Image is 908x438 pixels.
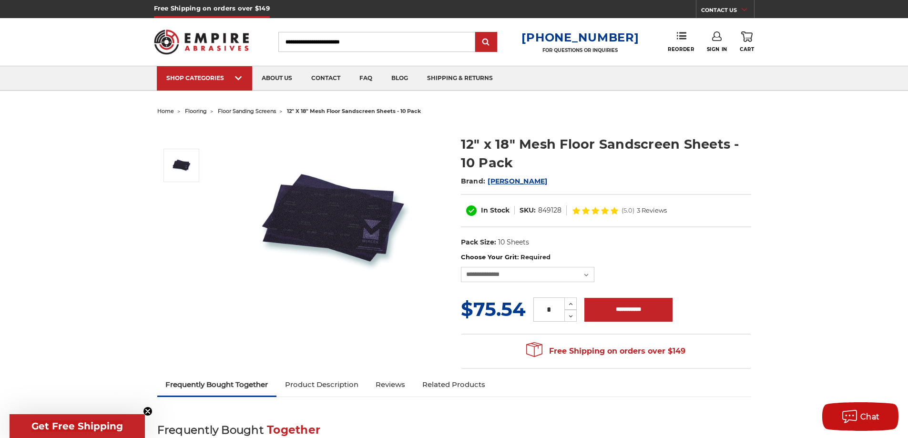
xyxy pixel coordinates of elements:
a: about us [252,66,302,91]
a: shipping & returns [418,66,502,91]
dd: 10 Sheets [498,237,529,247]
a: Related Products [414,374,494,395]
span: Chat [860,412,880,421]
h1: 12" x 18" Mesh Floor Sandscreen Sheets - 10 Pack [461,135,751,172]
img: Empire Abrasives [154,23,249,61]
span: Get Free Shipping [31,420,123,432]
small: Required [520,253,551,261]
span: Frequently Bought [157,423,264,437]
a: [PHONE_NUMBER] [521,31,639,44]
span: Brand: [461,177,486,185]
a: faq [350,66,382,91]
dt: SKU: [520,205,536,215]
a: Product Description [276,374,367,395]
a: home [157,108,174,114]
span: 3 Reviews [637,207,667,214]
dt: Pack Size: [461,237,496,247]
a: Reorder [668,31,694,52]
span: Reorder [668,46,694,52]
a: CONTACT US [701,5,754,18]
label: Choose Your Grit: [461,253,751,262]
a: Reviews [367,374,414,395]
a: flooring [185,108,207,114]
a: [PERSON_NAME] [488,177,547,185]
span: $75.54 [461,297,526,321]
a: Cart [740,31,754,52]
span: 12" x 18" mesh floor sandscreen sheets - 10 pack [287,108,421,114]
p: FOR QUESTIONS OR INQUIRIES [521,47,639,53]
a: Frequently Bought Together [157,374,277,395]
div: SHOP CATEGORIES [166,74,243,81]
button: Chat [822,402,898,431]
span: Sign In [707,46,727,52]
dd: 849128 [538,205,561,215]
a: floor sanding screens [218,108,276,114]
span: In Stock [481,206,510,214]
span: Cart [740,46,754,52]
img: 12" x 18" Floor Sanding Screens [170,153,194,177]
span: Together [267,423,320,437]
div: Get Free ShippingClose teaser [10,414,145,438]
span: (5.0) [622,207,634,214]
a: blog [382,66,418,91]
a: contact [302,66,350,91]
span: Free Shipping on orders over $149 [526,342,685,361]
input: Submit [477,33,496,52]
img: 12" x 18" Floor Sanding Screens [239,125,429,316]
button: Close teaser [143,407,153,416]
